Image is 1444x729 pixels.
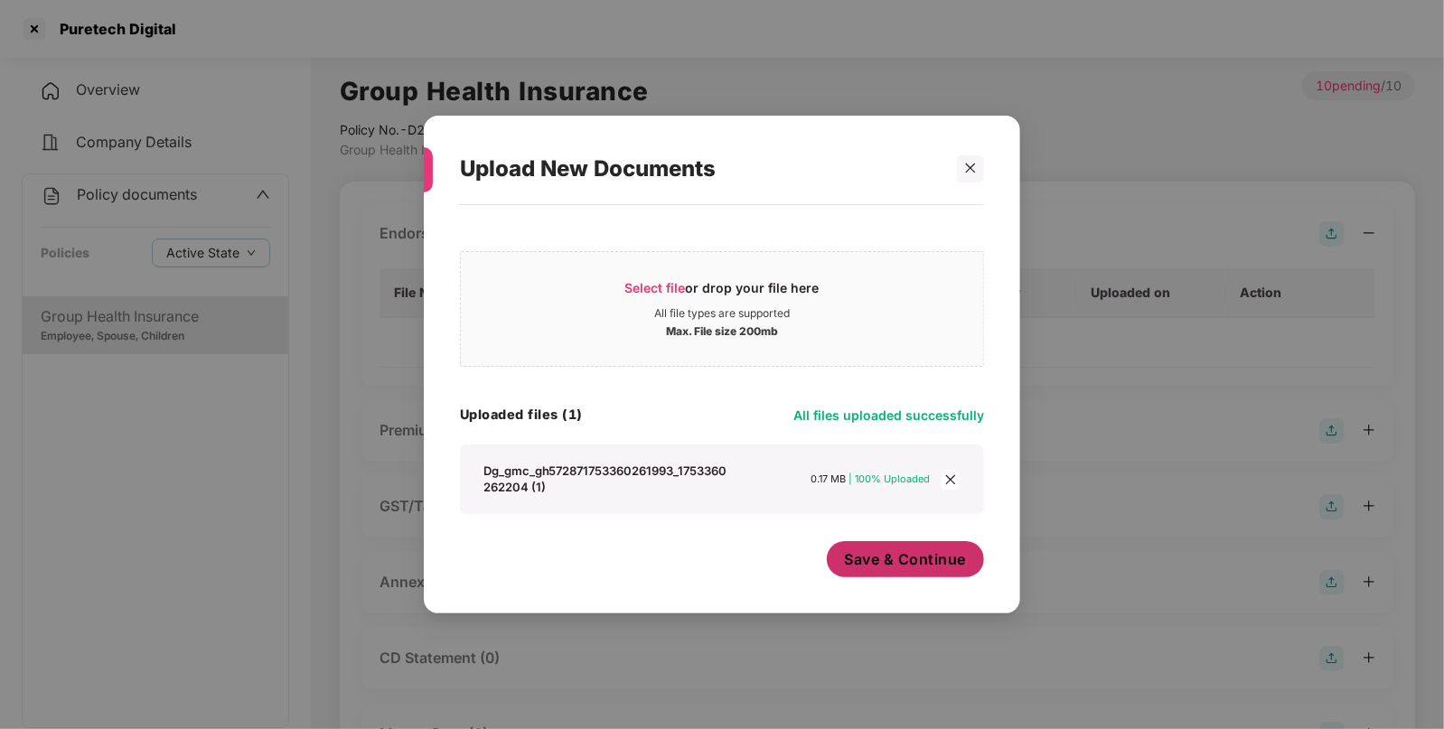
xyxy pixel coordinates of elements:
[964,162,977,174] span: close
[849,472,931,485] span: | 100% Uploaded
[827,541,985,577] button: Save & Continue
[666,321,778,339] div: Max. File size 200mb
[625,280,686,295] span: Select file
[941,470,961,490] span: close
[845,549,967,569] span: Save & Continue
[625,279,820,306] div: or drop your file here
[811,472,847,485] span: 0.17 MB
[460,406,583,424] h4: Uploaded files (1)
[793,407,984,423] span: All files uploaded successfully
[460,134,941,204] div: Upload New Documents
[461,266,983,352] span: Select fileor drop your file hereAll file types are supportedMax. File size 200mb
[654,306,790,321] div: All file types are supported
[483,463,729,495] div: Dg_gmc_gh572871753360261993_1753360262204 (1)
